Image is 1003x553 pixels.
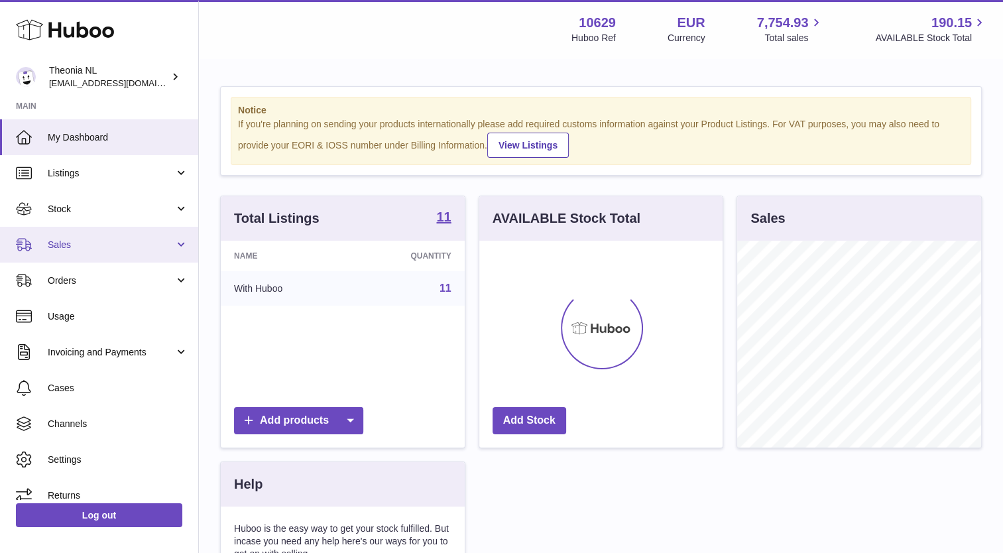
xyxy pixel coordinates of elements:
span: [EMAIL_ADDRESS][DOMAIN_NAME] [49,78,195,88]
span: AVAILABLE Stock Total [875,32,987,44]
h3: Total Listings [234,210,320,227]
span: Stock [48,203,174,215]
th: Quantity [349,241,465,271]
strong: 11 [436,210,451,223]
h3: Help [234,475,263,493]
span: Orders [48,275,174,287]
h3: Sales [750,210,785,227]
a: 7,754.93 Total sales [757,14,824,44]
span: Channels [48,418,188,430]
span: 7,754.93 [757,14,809,32]
th: Name [221,241,349,271]
strong: 10629 [579,14,616,32]
span: My Dashboard [48,131,188,144]
div: Theonia NL [49,64,168,90]
td: With Huboo [221,271,349,306]
div: If you're planning on sending your products internationally please add required customs informati... [238,118,964,158]
span: Listings [48,167,174,180]
a: Log out [16,503,182,527]
a: Add products [234,407,363,434]
h3: AVAILABLE Stock Total [493,210,640,227]
span: Returns [48,489,188,502]
span: Total sales [764,32,823,44]
span: 190.15 [931,14,972,32]
span: Usage [48,310,188,323]
div: Currency [668,32,705,44]
a: Add Stock [493,407,566,434]
a: 11 [436,210,451,226]
span: Sales [48,239,174,251]
strong: Notice [238,104,964,117]
a: 11 [440,282,451,294]
span: Cases [48,382,188,395]
a: 190.15 AVAILABLE Stock Total [875,14,987,44]
img: info@wholesomegoods.eu [16,67,36,87]
span: Invoicing and Payments [48,346,174,359]
strong: EUR [677,14,705,32]
span: Settings [48,454,188,466]
a: View Listings [487,133,569,158]
div: Huboo Ref [571,32,616,44]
